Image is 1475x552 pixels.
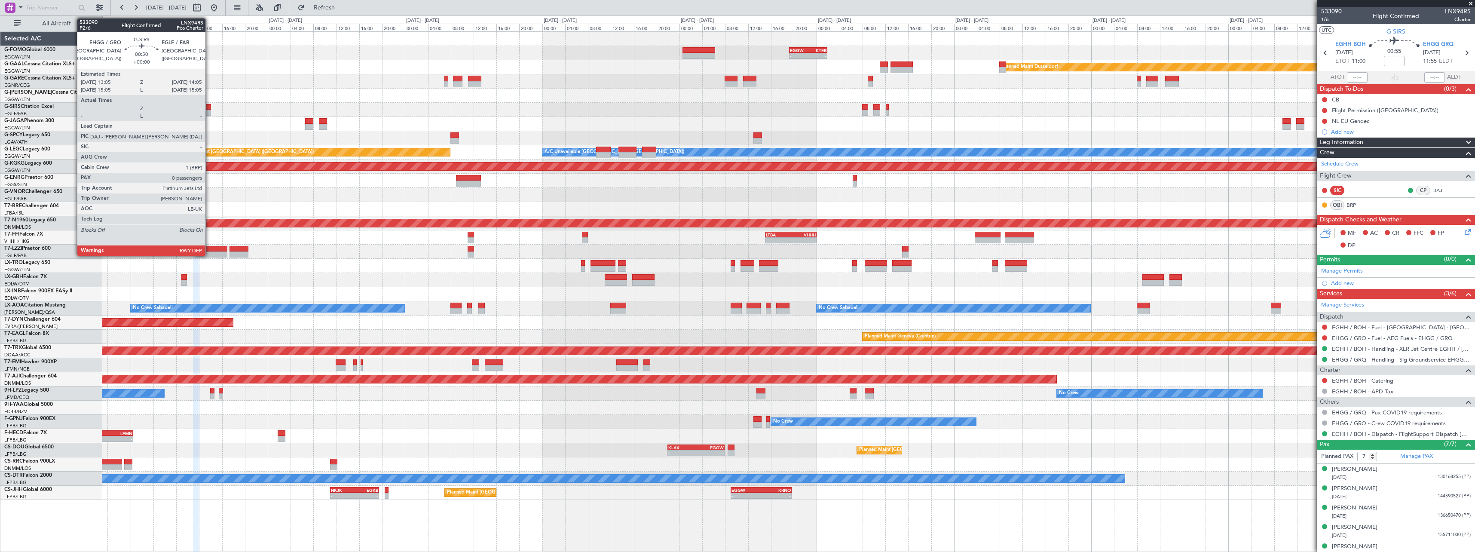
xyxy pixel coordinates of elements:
div: No Crew [1059,387,1079,400]
a: [PERSON_NAME]/QSA [4,309,55,316]
div: No Crew Sabadell [133,302,173,315]
div: 12:00 [199,24,222,31]
span: 00:55 [1387,47,1401,56]
div: - [731,493,761,498]
a: G-KGKGLegacy 600 [4,161,52,166]
div: 12:00 [885,24,908,31]
div: [DATE] - [DATE] [269,17,302,25]
div: 12:00 [1160,24,1183,31]
div: [PERSON_NAME] [1332,504,1377,512]
div: 08:00 [863,24,885,31]
a: T7-BREChallenger 604 [4,203,59,209]
a: EGGW/LTN [4,96,30,103]
div: [PERSON_NAME] [1332,523,1377,532]
div: 08:00 [451,24,474,31]
span: T7-AJI [4,374,20,379]
a: Manage Permits [1321,267,1363,276]
a: T7-N1960Legacy 650 [4,218,56,223]
div: 20:00 [657,24,679,31]
div: - [696,451,724,456]
div: 04:00 [1114,24,1137,31]
div: 04:00 [291,24,313,31]
div: Add new [1331,279,1471,287]
span: ELDT [1439,57,1453,66]
a: VHHH/HKG [4,238,30,245]
div: 12:00 [474,24,496,31]
span: [DATE] - [DATE] [146,4,187,12]
span: [DATE] [1332,474,1346,481]
span: Dispatch [1320,312,1343,322]
span: [DATE] [1332,532,1346,539]
a: EGHH / BOH - Handling - XLR Jet Centre EGHH / [DEMOGRAPHIC_DATA] [1332,345,1471,353]
a: LTBA/ISL [4,210,24,216]
div: CP [1416,186,1430,195]
div: 12:00 [1022,24,1045,31]
span: (0/0) [1444,255,1457,264]
span: F-HECD [4,430,23,435]
span: G-ENRG [4,175,24,180]
span: T7-BRE [4,203,22,209]
div: 20:00 [382,24,405,31]
span: Leg Information [1320,138,1363,147]
a: EGGW/LTN [4,68,30,74]
div: [DATE] - [DATE] [544,17,577,25]
div: 16:00 [771,24,794,31]
a: T7-FFIFalcon 7X [4,232,43,237]
div: 20:00 [107,24,130,31]
span: DP [1348,242,1356,250]
span: ALDT [1447,73,1461,82]
div: 12:00 [748,24,771,31]
div: LFMN [112,431,132,436]
div: KTEB [808,48,827,53]
div: - [790,53,808,58]
a: EHGG / GRQ - Handling - Sig Groundservice EHGG / GRQ [1332,356,1471,363]
div: [DATE] - [DATE] [955,17,988,25]
span: Dispatch To-Dos [1320,84,1363,94]
span: T7-N1960 [4,218,28,223]
div: 20:00 [1206,24,1228,31]
span: T7-FFI [4,232,19,237]
div: [DATE] - [DATE] [406,17,439,25]
a: EGSS/STN [4,181,27,188]
a: EGHH / BOH - Catering [1332,377,1393,384]
span: T7-DYN [4,317,24,322]
span: 130168255 (PP) [1438,473,1471,481]
div: 20:00 [245,24,268,31]
span: G-GAAL [4,61,24,67]
span: 136650470 (PP) [1438,512,1471,519]
div: OBI [1330,200,1344,210]
div: SIC [1330,186,1344,195]
a: EGHH / BOH - Fuel - [GEOGRAPHIC_DATA] - [GEOGRAPHIC_DATA] [GEOGRAPHIC_DATA] / [GEOGRAPHIC_DATA] [1332,324,1471,331]
span: G-SIRS [4,104,21,109]
div: No Crew Sabadell [819,302,859,315]
a: CS-DTRFalcon 2000 [4,473,52,478]
a: G-GAALCessna Citation XLS+ [4,61,75,67]
input: Trip Number [26,1,76,14]
span: 155711030 (PP) [1438,531,1471,539]
div: [PERSON_NAME] [1332,543,1377,551]
div: 08:00 [313,24,336,31]
span: G-FOMO [4,47,26,52]
span: G-SIRS [1386,27,1405,36]
div: KLAX [668,445,696,450]
a: LGAV/ATH [4,139,28,145]
a: EGGW/LTN [4,54,30,60]
a: LFPB/LBG [4,337,27,344]
a: EGNR/CEG [4,82,30,89]
div: - [355,493,378,498]
div: HKJK [331,488,355,493]
span: All Aircraft [22,21,91,27]
div: 20:00 [1068,24,1091,31]
a: F-GPNJFalcon 900EX [4,416,55,421]
a: CS-JHHGlobal 6000 [4,487,52,492]
div: [PERSON_NAME] [1332,465,1377,474]
a: DAJ [1432,187,1452,194]
button: UTC [1319,26,1334,34]
div: 00:00 [268,24,291,31]
div: 16:00 [634,24,657,31]
div: Flight Permission ([GEOGRAPHIC_DATA]) [1332,107,1438,114]
div: 16:00 [496,24,519,31]
span: CS-JHH [4,487,23,492]
div: CB [1332,96,1339,103]
a: G-JAGAPhenom 300 [4,118,54,123]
